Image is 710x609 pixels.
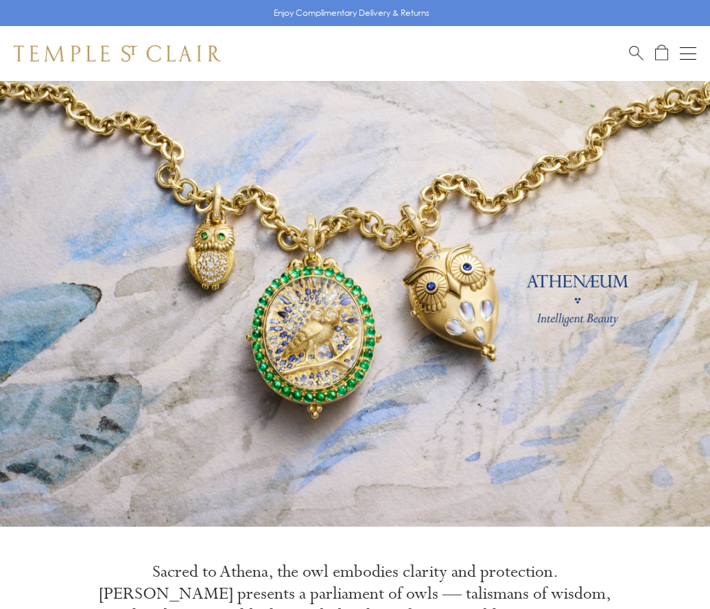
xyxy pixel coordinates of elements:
img: Temple St. Clair [14,45,221,62]
button: Open navigation [680,45,696,62]
a: Search [629,45,643,62]
p: Enjoy Complimentary Delivery & Returns [274,6,429,20]
a: Open Shopping Bag [655,45,668,62]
